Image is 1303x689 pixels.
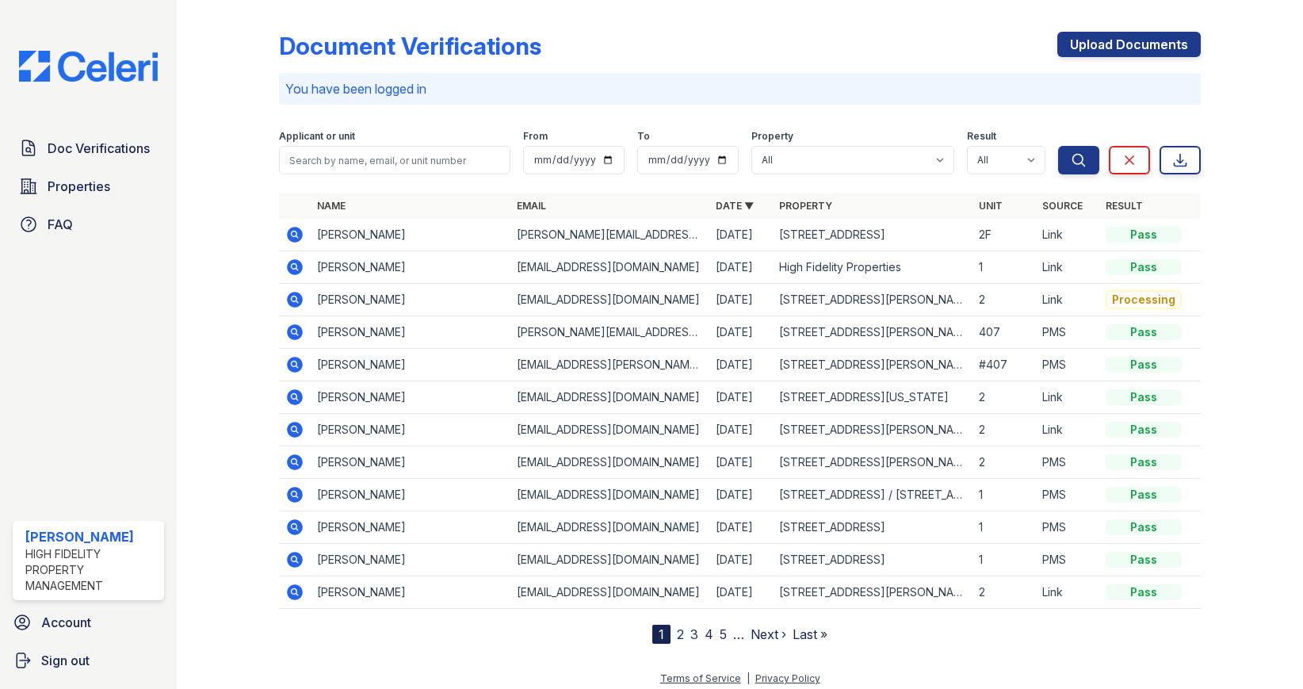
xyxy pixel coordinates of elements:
td: Link [1036,284,1099,316]
td: [DATE] [709,284,773,316]
td: [PERSON_NAME] [311,284,510,316]
a: Sign out [6,645,170,676]
td: [DATE] [709,251,773,284]
div: Pass [1106,552,1182,568]
td: [STREET_ADDRESS] [773,219,972,251]
td: [STREET_ADDRESS] [773,544,972,576]
td: 407 [972,316,1036,349]
td: [STREET_ADDRESS][PERSON_NAME] [773,446,972,479]
a: Date ▼ [716,200,754,212]
a: Privacy Policy [755,672,820,684]
div: | [747,672,750,684]
label: Property [751,130,793,143]
a: 2 [677,626,684,642]
td: 1 [972,479,1036,511]
div: Processing [1106,290,1182,309]
td: 2 [972,381,1036,414]
a: Doc Verifications [13,132,164,164]
td: 1 [972,251,1036,284]
div: Pass [1106,357,1182,373]
td: [PERSON_NAME] [311,446,510,479]
td: 2 [972,576,1036,609]
div: High Fidelity Property Management [25,546,158,594]
td: [EMAIL_ADDRESS][DOMAIN_NAME] [510,251,710,284]
div: Pass [1106,454,1182,470]
div: Pass [1106,259,1182,275]
a: FAQ [13,209,164,240]
td: [STREET_ADDRESS][PERSON_NAME] [773,284,972,316]
td: 2F [972,219,1036,251]
td: [DATE] [709,349,773,381]
a: Next › [751,626,786,642]
td: 1 [972,544,1036,576]
div: Pass [1106,227,1182,243]
td: [DATE] [709,479,773,511]
td: [DATE] [709,219,773,251]
p: You have been logged in [285,79,1194,98]
td: [PERSON_NAME] [311,381,510,414]
td: [PERSON_NAME] [311,511,510,544]
a: Account [6,607,170,638]
td: Link [1036,381,1099,414]
td: [EMAIL_ADDRESS][DOMAIN_NAME] [510,284,710,316]
td: [DATE] [709,414,773,446]
td: [PERSON_NAME] [311,349,510,381]
td: [DATE] [709,511,773,544]
td: [STREET_ADDRESS] [773,511,972,544]
td: [PERSON_NAME] [311,544,510,576]
span: … [733,625,744,644]
td: [EMAIL_ADDRESS][DOMAIN_NAME] [510,479,710,511]
a: Terms of Service [660,672,741,684]
img: CE_Logo_Blue-a8612792a0a2168367f1c8372b55b34899dd931a85d93a1a3d3e32e68fde9ad4.png [6,51,170,82]
div: Pass [1106,584,1182,600]
td: PMS [1036,446,1099,479]
td: PMS [1036,544,1099,576]
a: Unit [979,200,1003,212]
td: [PERSON_NAME] [311,479,510,511]
td: [STREET_ADDRESS][US_STATE] [773,381,972,414]
td: [STREET_ADDRESS] / [STREET_ADDRESS][PERSON_NAME] [773,479,972,511]
td: [STREET_ADDRESS][PERSON_NAME] [773,316,972,349]
td: [STREET_ADDRESS][PERSON_NAME] [773,414,972,446]
td: [PERSON_NAME] [311,414,510,446]
td: High Fidelity Properties [773,251,972,284]
input: Search by name, email, or unit number [279,146,510,174]
td: [STREET_ADDRESS][PERSON_NAME] [773,576,972,609]
span: Properties [48,177,110,196]
div: Pass [1106,389,1182,405]
td: #407 [972,349,1036,381]
td: [EMAIL_ADDRESS][DOMAIN_NAME] [510,576,710,609]
td: [EMAIL_ADDRESS][PERSON_NAME][DOMAIN_NAME] [510,349,710,381]
td: PMS [1036,479,1099,511]
td: [EMAIL_ADDRESS][DOMAIN_NAME] [510,414,710,446]
a: 3 [690,626,698,642]
span: FAQ [48,215,73,234]
a: Property [779,200,832,212]
a: Source [1042,200,1083,212]
div: Pass [1106,324,1182,340]
td: [PERSON_NAME][EMAIL_ADDRESS][PERSON_NAME][DOMAIN_NAME] [510,219,710,251]
td: [PERSON_NAME] [311,576,510,609]
div: Pass [1106,422,1182,438]
a: Last » [793,626,827,642]
span: Doc Verifications [48,139,150,158]
td: [PERSON_NAME] [311,251,510,284]
td: [EMAIL_ADDRESS][DOMAIN_NAME] [510,511,710,544]
td: [EMAIL_ADDRESS][DOMAIN_NAME] [510,446,710,479]
td: [EMAIL_ADDRESS][DOMAIN_NAME] [510,381,710,414]
a: Result [1106,200,1143,212]
td: [DATE] [709,316,773,349]
span: Sign out [41,651,90,670]
td: [STREET_ADDRESS][PERSON_NAME] [773,349,972,381]
label: To [637,130,650,143]
td: Link [1036,251,1099,284]
td: 1 [972,511,1036,544]
div: [PERSON_NAME] [25,527,158,546]
td: [PERSON_NAME][EMAIL_ADDRESS][PERSON_NAME][DOMAIN_NAME] [510,316,710,349]
td: [DATE] [709,576,773,609]
div: 1 [652,625,671,644]
td: [PERSON_NAME] [311,219,510,251]
span: Account [41,613,91,632]
td: 2 [972,446,1036,479]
